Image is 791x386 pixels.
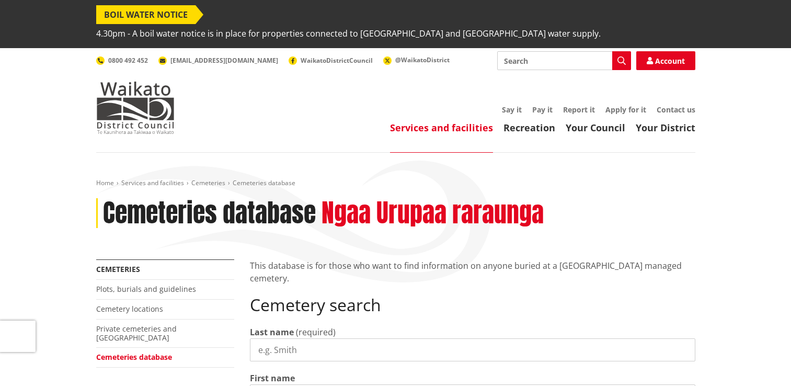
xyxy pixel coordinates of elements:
[96,284,196,294] a: Plots, burials and guidelines
[103,198,316,229] h1: Cemeteries database
[96,304,163,314] a: Cemetery locations
[301,56,373,65] span: WaikatoDistrictCouncil
[96,178,114,187] a: Home
[322,198,544,229] h2: Ngaa Urupaa raraunga
[395,55,450,64] span: @WaikatoDistrict
[296,326,336,338] span: (required)
[108,56,148,65] span: 0800 492 452
[636,121,695,134] a: Your District
[233,178,295,187] span: Cemeteries database
[96,56,148,65] a: 0800 492 452
[191,178,225,187] a: Cemeteries
[563,105,595,115] a: Report it
[657,105,695,115] a: Contact us
[605,105,646,115] a: Apply for it
[743,342,781,380] iframe: Messenger Launcher
[121,178,184,187] a: Services and facilities
[289,56,373,65] a: WaikatoDistrictCouncil
[250,326,294,338] label: Last name
[170,56,278,65] span: [EMAIL_ADDRESS][DOMAIN_NAME]
[250,338,695,361] input: e.g. Smith
[390,121,493,134] a: Services and facilities
[96,5,196,24] span: BOIL WATER NOTICE
[503,121,555,134] a: Recreation
[96,264,140,274] a: Cemeteries
[96,352,172,362] a: Cemeteries database
[250,295,695,315] h2: Cemetery search
[96,179,695,188] nav: breadcrumb
[566,121,625,134] a: Your Council
[383,55,450,64] a: @WaikatoDistrict
[96,24,601,43] span: 4.30pm - A boil water notice is in place for properties connected to [GEOGRAPHIC_DATA] and [GEOGR...
[96,82,175,134] img: Waikato District Council - Te Kaunihera aa Takiwaa o Waikato
[532,105,553,115] a: Pay it
[502,105,522,115] a: Say it
[497,51,631,70] input: Search input
[250,372,295,384] label: First name
[250,259,695,285] p: This database is for those who want to find information on anyone buried at a [GEOGRAPHIC_DATA] m...
[158,56,278,65] a: [EMAIL_ADDRESS][DOMAIN_NAME]
[636,51,695,70] a: Account
[96,324,177,343] a: Private cemeteries and [GEOGRAPHIC_DATA]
